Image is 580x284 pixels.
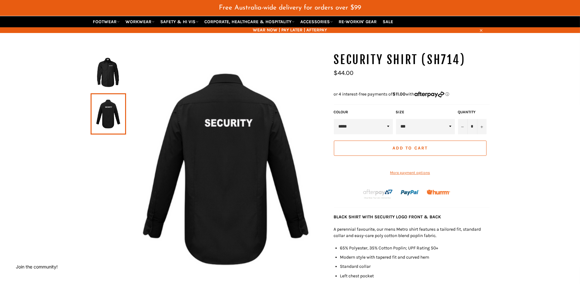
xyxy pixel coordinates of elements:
[334,170,487,175] a: More payment options
[334,214,441,220] strong: BLACK SHIRT WITH SECURITY LOGO FRONT & BACK
[219,4,361,11] span: Free Australia-wide delivery for orders over $99
[334,52,490,68] h1: SECURITY Shirt (SH714)
[334,109,393,115] label: COLOUR
[94,55,123,90] img: SECURITY Shirt (SH714) - Workin' Gear
[298,16,335,27] a: ACCESSORIES
[340,273,490,279] li: Left chest pocket
[396,109,455,115] label: Size
[401,183,419,202] img: paypal.png
[158,16,201,27] a: SAFETY & HI VIS
[362,188,393,199] img: Afterpay-Logo-on-dark-bg_large.png
[334,141,487,156] button: Add to Cart
[458,119,468,134] button: Reduce item quantity by one
[340,263,490,269] li: Standard collar
[427,190,450,195] img: Humm_core_logo_RGB-01_300x60px_small_195d8312-4386-4de7-b182-0ef9b6303a37.png
[91,27,490,33] span: WEAR NOW | PAY LATER | AFTERPAY
[202,16,297,27] a: CORPORATE, HEALTHCARE & HOSPITALITY
[334,226,490,239] p: A perennial favourite, our mens Metro shirt features a tailored fit, standard collar and easy-car...
[380,16,396,27] a: SALE
[477,119,487,134] button: Increase item quantity by one
[458,109,487,115] label: Quantity
[340,254,490,260] li: Modern style with tapered fit and curved hem
[336,16,379,27] a: RE-WORKIN' GEAR
[392,145,428,151] span: Add to Cart
[340,245,490,251] li: 65% Polyester, 35% Cotton Poplin; UPF Rating 50+
[123,16,157,27] a: WORKWEAR
[334,69,354,76] span: $44.00
[16,264,58,269] button: Join the community!
[91,16,122,27] a: FOOTWEAR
